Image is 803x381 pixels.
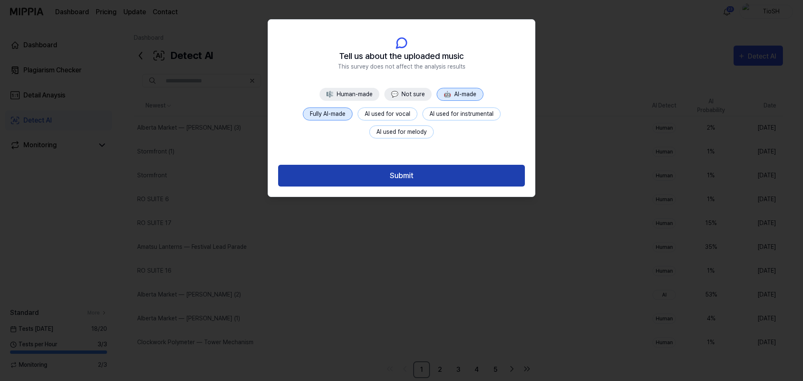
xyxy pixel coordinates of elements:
[358,107,417,120] button: AI used for vocal
[437,88,483,101] button: 🤖AI-made
[326,91,333,97] span: 🎼
[391,91,398,97] span: 💬
[444,91,451,97] span: 🤖
[369,125,434,138] button: AI used for melody
[422,107,501,120] button: AI used for instrumental
[303,107,353,120] button: Fully AI-made
[339,50,464,62] span: Tell us about the uploaded music
[384,88,432,101] button: 💬Not sure
[320,88,379,101] button: 🎼Human-made
[338,62,465,71] span: This survey does not affect the analysis results
[278,165,525,187] button: Submit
